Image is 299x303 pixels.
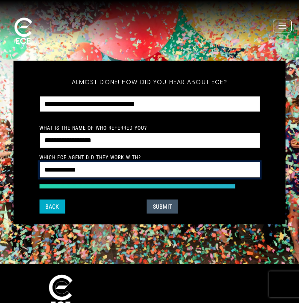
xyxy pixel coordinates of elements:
[39,125,147,131] label: What is the Name of Who Referred You?
[39,96,260,112] select: How did you hear about ECE
[39,200,65,214] button: Back
[273,20,292,32] button: Toggle navigation
[7,16,39,47] img: ece_new_logo_whitev2-1.png
[147,200,178,214] button: SUBMIT
[39,67,260,96] h5: Almost done! How did you hear about ECE?
[39,154,141,160] label: Which ECE Agent Did They Work With?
